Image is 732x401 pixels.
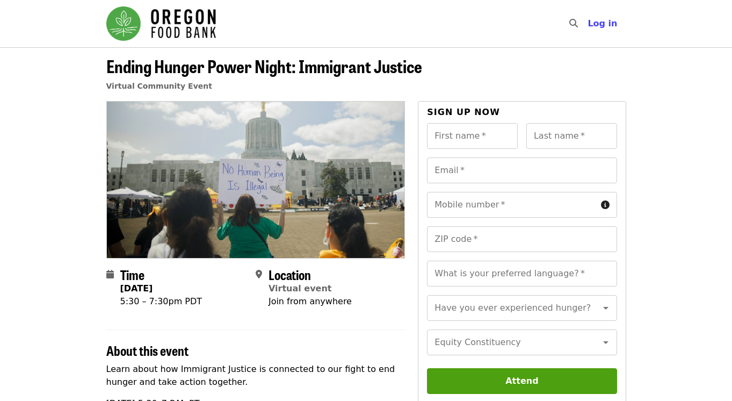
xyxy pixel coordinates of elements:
span: Time [120,265,144,284]
span: Log in [588,18,617,28]
input: What is your preferred language? [427,261,617,287]
input: Email [427,157,617,183]
i: circle-info icon [601,200,610,210]
input: ZIP code [427,226,617,252]
input: First name [427,123,518,149]
span: Location [269,265,311,284]
strong: [DATE] [120,283,153,293]
input: Last name [526,123,617,149]
i: calendar icon [106,269,114,280]
img: Ending Hunger Power Night: Immigrant Justice organized by Oregon Food Bank [107,102,405,257]
span: Sign up now [427,107,500,117]
span: About this event [106,341,189,360]
button: Open [598,300,613,316]
input: Search [584,11,593,37]
i: search icon [569,18,578,28]
button: Log in [579,13,626,34]
i: map-marker-alt icon [256,269,262,280]
button: Open [598,335,613,350]
a: Virtual event [269,283,332,293]
button: Attend [427,368,617,394]
p: Learn about how Immigrant Justice is connected to our fight to end hunger and take action together. [106,363,405,389]
span: Join from anywhere [269,296,352,306]
input: Mobile number [427,192,596,218]
img: Oregon Food Bank - Home [106,6,216,41]
span: Ending Hunger Power Night: Immigrant Justice [106,53,422,78]
div: 5:30 – 7:30pm PDT [120,295,202,308]
a: Virtual Community Event [106,82,212,90]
